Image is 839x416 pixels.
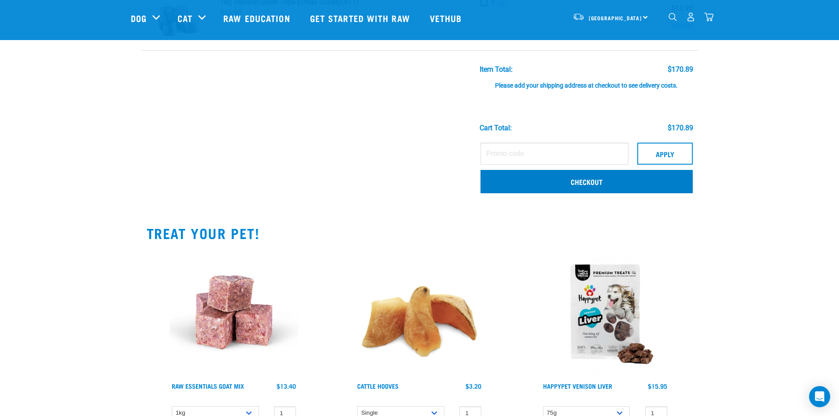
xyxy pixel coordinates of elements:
div: $15.95 [648,383,667,390]
a: Vethub [421,0,473,36]
a: Raw Education [214,0,301,36]
a: Raw Essentials Goat Mix [172,384,244,387]
div: Open Intercom Messenger [809,386,830,407]
img: home-icon@2x.png [704,12,713,22]
div: $3.20 [466,383,481,390]
img: Goat-MIx_38448.jpg [170,248,298,376]
button: Apply [637,143,693,165]
a: Dog [131,11,147,25]
img: Happypet_Venison-liver_70g.1.jpg [541,248,669,376]
img: van-moving.png [573,13,584,21]
a: Checkout [480,170,693,193]
div: Please add your shipping address at checkout to see delivery costs. [480,74,693,89]
a: Cattle Hooves [357,384,399,387]
img: home-icon-1@2x.png [669,13,677,21]
span: [GEOGRAPHIC_DATA] [589,16,642,19]
img: user.png [686,12,695,22]
div: Item Total: [480,66,513,74]
div: Cart total: [480,124,512,132]
div: $170.89 [668,124,693,132]
h2: TREAT YOUR PET! [147,225,693,241]
div: $13.40 [277,383,296,390]
a: Get started with Raw [301,0,421,36]
img: Cattle_Hooves.jpg [355,248,484,376]
a: Cat [177,11,192,25]
input: Promo code [480,143,628,165]
div: $170.89 [668,66,693,74]
a: Happypet Venison Liver [543,384,612,387]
